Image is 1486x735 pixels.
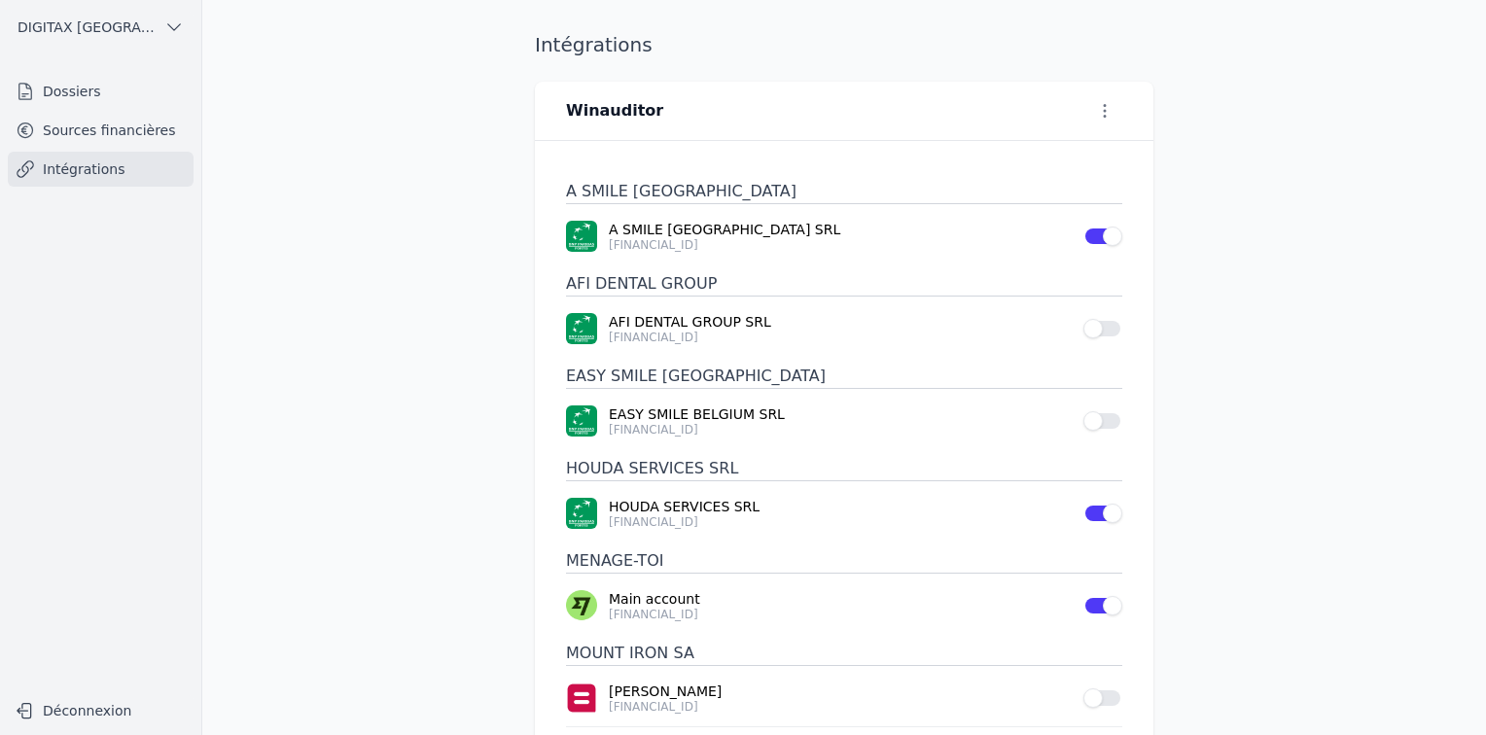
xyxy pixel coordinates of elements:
h3: EASY SMILE [GEOGRAPHIC_DATA] [566,365,1122,389]
h3: AFI DENTAL GROUP [566,272,1122,297]
a: Sources financières [8,113,194,148]
button: DIGITAX [GEOGRAPHIC_DATA] SRL [8,12,194,43]
a: A SMILE [GEOGRAPHIC_DATA] SRL [609,220,1072,239]
p: [FINANCIAL_ID] [609,237,1072,253]
a: HOUDA SERVICES SRL [609,497,1072,516]
a: AFI DENTAL GROUP SRL [609,312,1072,332]
a: Dossiers [8,74,194,109]
a: [PERSON_NAME] [609,682,1072,701]
h3: HOUDA SERVICES SRL [566,457,1122,481]
img: belfius-1.png [566,682,597,714]
h3: A SMILE [GEOGRAPHIC_DATA] [566,180,1122,204]
p: [FINANCIAL_ID] [609,514,1072,530]
a: EASY SMILE BELGIUM SRL [609,404,1072,424]
img: BNP_BE_BUSINESS_GEBABEBB.png [566,405,597,437]
h1: Intégrations [535,31,653,58]
h3: Winauditor [566,99,663,122]
img: BNP_BE_BUSINESS_GEBABEBB.png [566,313,597,344]
p: [FINANCIAL_ID] [609,330,1072,345]
p: [FINANCIAL_ID] [609,422,1072,437]
h3: MOUNT IRON SA [566,642,1122,666]
span: DIGITAX [GEOGRAPHIC_DATA] SRL [18,17,157,37]
button: Déconnexion [8,695,194,726]
a: Intégrations [8,152,194,187]
p: [FINANCIAL_ID] [609,607,1072,622]
a: Main account [609,589,1072,609]
img: wise.png [566,590,597,621]
h3: MENAGE-TOI [566,549,1122,574]
img: BNP_BE_BUSINESS_GEBABEBB.png [566,498,597,529]
img: BNP_BE_BUSINESS_GEBABEBB.png [566,221,597,252]
p: [FINANCIAL_ID] [609,699,1072,715]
